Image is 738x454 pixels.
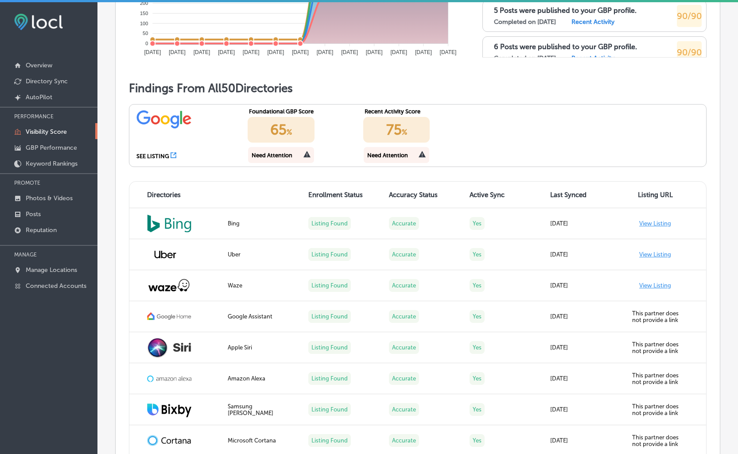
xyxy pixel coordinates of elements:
[545,332,625,363] td: [DATE]
[289,20,327,39] div: Phone
[446,358,722,368] h2: What is Impacting Your Local Visibility Score:
[147,244,183,266] img: uber.png
[147,278,191,292] img: waze.png
[308,403,351,416] label: Listing Found
[502,271,711,315] div: Score based on number of directories enrolled versus not enrolled and consistency of data across ...
[704,111,716,118] div: 680
[24,406,63,412] span: Overall Score
[639,220,671,227] a: View Listing
[694,392,718,403] span: 20/20
[218,49,235,55] tspan: [DATE]
[56,24,147,34] b: Afterglow Pottery Studio
[470,217,485,230] label: Yes
[26,210,41,218] p: Posts
[637,128,686,155] span: / 850
[25,132,180,155] div: Overall Business Score is the sum of your Foundational GBP Score, Recent Activity Score and Direc...
[458,400,520,407] label: Completed on [DATE]
[632,341,679,354] label: This partner does not provide a link
[639,251,671,258] a: View Listing
[228,251,298,258] div: Uber
[147,435,191,446] img: cortana-logo.png
[26,144,77,151] p: GBP Performance
[707,172,713,179] div: 0
[317,49,334,55] tspan: [DATE]
[677,47,702,58] span: 90/90
[470,403,485,416] label: Yes
[264,231,473,260] div: 225
[579,68,619,74] span: Download PDF
[264,208,473,222] h2: Recent Activity Score
[560,108,637,161] span: 670
[389,217,419,230] label: Accurate
[160,20,198,39] div: Address
[571,54,614,62] label: Recent Activity
[341,49,358,55] tspan: [DATE]
[216,377,248,385] span: Last Month
[571,18,614,26] label: Recent Activity
[390,49,407,55] tspan: [DATE]
[632,434,679,447] label: This partner does not provide a link
[545,363,625,394] td: [DATE]
[26,62,52,69] p: Overview
[467,24,491,34] div: [DATE]
[169,49,186,55] tspan: [DATE]
[470,279,485,292] label: Yes
[632,403,679,416] label: This partner does not provide a link
[228,282,298,289] div: Waze
[26,160,78,167] p: Keyword Rankings
[268,377,303,385] span: Last 90 Days
[632,310,679,323] label: This partner does not provide a link
[470,248,485,261] label: Yes
[704,143,716,150] div: 340
[308,434,351,447] label: Listing Found
[25,231,234,260] div: 195
[144,49,161,55] tspan: [DATE]
[416,20,462,39] div: Scan Date
[145,41,148,46] tspan: 0
[243,49,260,55] tspan: [DATE]
[545,239,625,270] td: [DATE]
[25,432,33,438] tspan: 850
[389,279,419,292] label: Accurate
[415,49,432,55] tspan: [DATE]
[365,108,461,115] div: Recent Activity Score
[324,377,363,385] span: Last 6 Months
[129,81,707,95] h1: Findings From All 50 Directories
[470,372,485,385] label: Yes
[140,0,148,6] tspan: 200
[625,182,706,208] th: Listing URL
[544,241,573,257] span: /250
[502,231,711,260] div: 250
[389,248,419,261] label: Accurate
[494,6,637,15] p: 5 Posts were published to your GBP profile.
[267,49,284,55] tspan: [DATE]
[389,434,419,447] label: Accurate
[25,271,234,315] div: Score based on Connected Google Business Profile and information with in GBP such as Name, Descri...
[228,313,298,320] div: Google Assistant
[535,400,586,407] label: Foundational GBP
[389,403,419,416] label: Accurate
[198,406,242,412] span: Directory Score
[203,24,276,34] div: [STREET_ADDRESS]
[308,341,351,354] label: Listing Found
[140,11,148,16] tspan: 150
[470,310,485,323] label: Yes
[25,208,234,222] h2: Foundational GBP Score
[381,377,424,385] span: Last 12 Months
[26,128,67,136] p: Visibility Score
[494,54,556,62] label: Completed on [DATE]
[535,436,586,443] label: Foundational GBP
[249,108,346,115] div: Foundational GBP Score
[147,402,191,417] img: Bixby.png
[147,337,191,358] img: Siri-logo.png
[632,372,679,385] label: This partner does not provide a link
[228,437,298,444] div: Microsoft Cortana
[287,128,292,136] span: %
[545,394,625,425] td: [DATE]
[164,377,196,385] span: This Month
[366,49,383,55] tspan: [DATE]
[248,117,315,143] div: 65
[305,241,334,257] span: /300
[389,372,419,385] label: Accurate
[228,344,298,351] div: Apple Siri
